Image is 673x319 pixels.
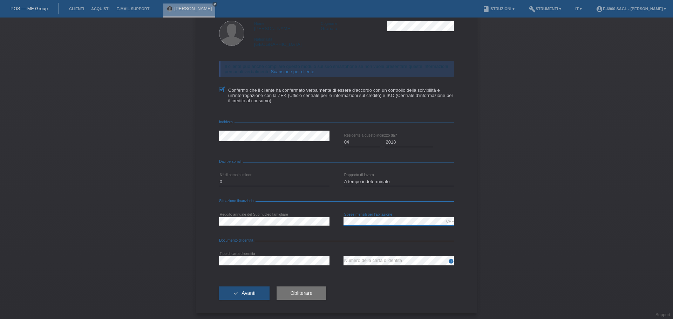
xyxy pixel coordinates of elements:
[219,199,256,203] span: Situazione finanziaria
[291,290,313,296] span: Obliterare
[242,290,255,296] span: Avanti
[254,36,321,47] div: [GEOGRAPHIC_DATA]
[655,312,670,317] a: Support
[596,6,603,13] i: account_circle
[448,261,454,265] a: info
[277,286,327,300] button: Obliterare
[66,7,88,11] a: Clienti
[479,7,518,11] a: bookIstruzioni ▾
[212,2,217,7] a: close
[448,258,454,264] i: info
[483,6,490,13] i: book
[271,69,314,74] a: Scansione per cliente
[213,2,217,6] i: close
[529,6,536,13] i: build
[88,7,113,11] a: Acquisti
[219,286,270,300] button: check Avanti
[254,37,272,41] span: Nationalità
[219,160,243,164] span: Dati personali
[113,7,153,11] a: E-mail Support
[233,290,239,296] i: check
[572,7,585,11] a: IT ▾
[321,21,338,26] span: Cognome
[592,7,669,11] a: account_circleE-6900 Sagl - [PERSON_NAME] ▾
[254,21,264,26] span: Nome
[11,6,48,11] a: POS — MF Group
[219,88,454,103] label: Confermo che il cliente ha confermato verbalmente di essere d'accordo con un controllo della solv...
[219,238,255,242] span: Documento d’identità
[446,219,454,223] div: CHF
[254,21,321,31] div: [PERSON_NAME]
[321,21,387,31] div: Granata
[219,120,234,124] span: Indirizzo
[525,7,565,11] a: buildStrumenti ▾
[219,61,454,77] div: Il cliente può anche compilare questo modulo sul suo smartphone se non vuole presentare queste in...
[174,6,212,11] a: [PERSON_NAME]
